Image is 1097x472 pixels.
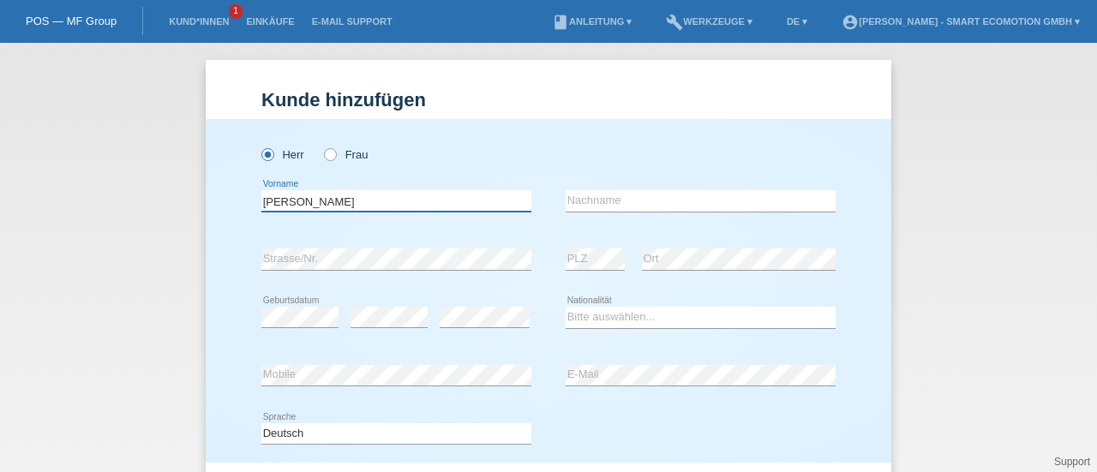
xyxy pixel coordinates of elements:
i: account_circle [842,14,859,31]
input: Frau [324,148,335,159]
a: Einkäufe [237,16,303,27]
a: E-Mail Support [303,16,401,27]
label: Herr [261,148,304,161]
label: Frau [324,148,368,161]
a: Kund*innen [160,16,237,27]
a: Support [1054,456,1090,468]
span: 1 [229,4,243,19]
h1: Kunde hinzufügen [261,89,836,111]
a: buildWerkzeuge ▾ [657,16,761,27]
a: DE ▾ [778,16,816,27]
i: book [552,14,569,31]
i: build [666,14,683,31]
a: POS — MF Group [26,15,117,27]
a: account_circle[PERSON_NAME] - Smart Ecomotion GmbH ▾ [833,16,1088,27]
a: bookAnleitung ▾ [543,16,640,27]
input: Herr [261,148,273,159]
